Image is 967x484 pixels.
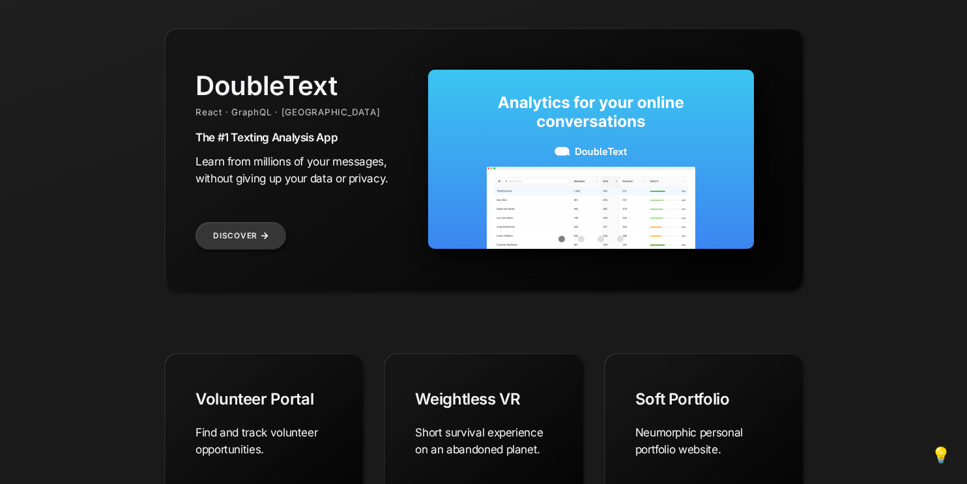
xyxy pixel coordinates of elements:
[428,70,754,249] img: 0.jpg
[195,70,404,102] h1: DoubleText
[928,443,954,468] button: 💡
[571,229,591,249] button: Item 1
[195,222,286,249] a: Discover
[195,390,332,408] h1: Volunteer Portal
[195,153,404,186] p: Learn from millions of your messages, without giving up your data or privacy.
[195,424,332,457] p: Find and track volunteer opportunities.
[552,229,571,249] button: Item 0
[635,424,772,457] p: Neumorphic personal portfolio website.
[195,130,404,144] h2: The #1 Texting Analysis App
[415,390,551,408] h1: Weightless VR
[195,107,404,117] div: React · GraphQL · [GEOGRAPHIC_DATA]
[591,229,611,249] button: Item 2
[635,390,772,408] h1: Soft Portfolio
[931,446,951,464] span: 💡
[415,424,551,457] p: Short survival experience on an abandoned planet.
[611,229,630,249] button: Item 3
